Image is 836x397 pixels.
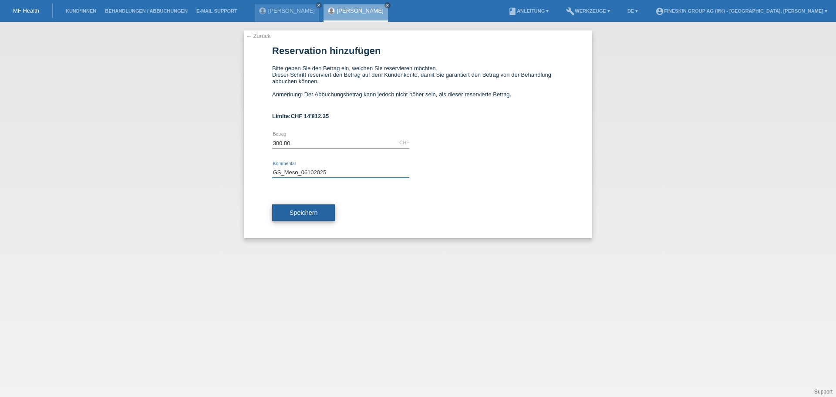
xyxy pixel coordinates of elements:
div: CHF [399,140,409,145]
a: buildWerkzeuge ▾ [562,8,614,14]
a: close [384,2,391,8]
a: account_circleFineSkin Group AG (0%) - [GEOGRAPHIC_DATA], [PERSON_NAME] ▾ [651,8,832,14]
a: [PERSON_NAME] [268,7,315,14]
h1: Reservation hinzufügen [272,45,564,56]
i: book [508,7,517,16]
i: close [317,3,321,7]
b: Limite: [272,113,329,119]
a: [PERSON_NAME] [337,7,384,14]
div: Bitte geben Sie den Betrag ein, welchen Sie reservieren möchten. Dieser Schritt reserviert den Be... [272,65,564,104]
a: Kund*innen [61,8,101,14]
span: CHF 14'812.35 [291,113,329,119]
a: Behandlungen / Abbuchungen [101,8,192,14]
a: E-Mail Support [192,8,242,14]
a: DE ▾ [623,8,642,14]
i: close [385,3,390,7]
i: account_circle [655,7,664,16]
a: close [316,2,322,8]
a: MF Health [13,7,39,14]
a: ← Zurück [246,33,270,39]
button: Speichern [272,204,335,221]
i: build [566,7,575,16]
a: bookAnleitung ▾ [504,8,553,14]
span: Speichern [290,209,317,216]
a: Support [814,389,833,395]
